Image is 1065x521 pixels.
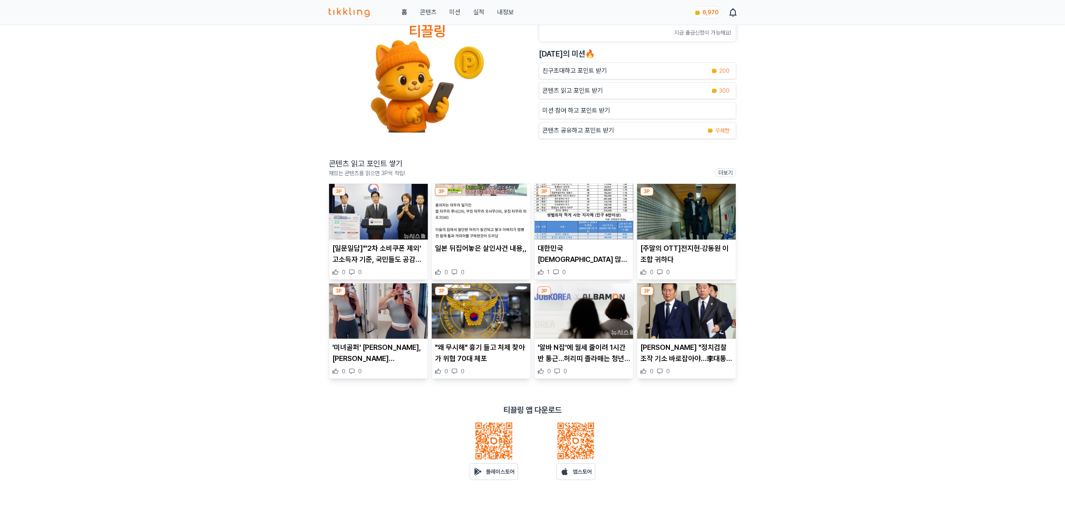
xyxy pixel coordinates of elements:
img: '알바 N잡'에 월세 줄이려 1시간반 통근…허리띠 졸라매는 청년들 [534,283,633,339]
span: 지금 출금신청이 가능해요! [674,29,731,36]
img: 김병기 "정치검찰 조작 기소 바로잡아야…李대통령 명예 회복 최선" [637,283,736,339]
img: '미녀골퍼' 유현주, 필라테스 화보 뺨치는 일상샷…탄탄한 몸매로 시선 압도 [329,283,428,339]
h2: 콘텐츠 읽고 포인트 쌓기 [329,158,405,169]
a: 콘텐츠 [420,8,437,17]
p: [주말의 OTT]전지현·강동원 이 조합 귀하다 [640,243,733,265]
div: 3P [538,287,551,295]
a: 실적 [473,8,484,17]
span: 0 [358,268,362,276]
div: 3P [일문일답]"'2차 소비쿠폰 제외' 고소득자 기준, 국민들도 공감할 것" [일문일답]"'2차 소비쿠폰 제외' 고소득자 기준, 국민들도 공감할 것" 0 0 [329,183,428,280]
div: 3P [640,187,653,196]
span: 무제한 [715,127,730,135]
div: 3P '알바 N잡'에 월세 줄이려 1시간반 통근…허리띠 졸라매는 청년들 '알바 N잡'에 월세 줄이려 1시간반 통근…허리띠 졸라매는 청년들 0 0 [534,283,634,379]
p: 앱스토어 [573,468,592,476]
span: 0 [650,268,653,276]
a: 더보기 [715,168,736,177]
span: 0 [445,367,448,375]
div: 3P [332,287,345,295]
span: 6,970 [702,9,718,16]
img: 대한민국 성범죄자 많이 사는 동네 ,, [534,184,633,240]
a: 콘텐츠 읽고 포인트 받기 coin 300 [539,82,736,99]
a: 내정보 [497,8,514,17]
div: 3P [332,187,345,196]
p: 콘텐츠 읽고 포인트 받기 [542,86,603,96]
img: coin [711,88,718,94]
img: tikkling_character [370,39,485,133]
p: '알바 N잡'에 월세 줄이려 1시간반 통근…허리띠 졸라매는 청년들 [538,342,630,364]
div: 3P '미녀골퍼' 유현주, 필라테스 화보 뺨치는 일상샷…탄탄한 몸매로 시선 압도 '미녀골퍼' [PERSON_NAME], [PERSON_NAME] [PERSON_NAME] 뺨치... [329,283,428,379]
p: 일본 뒤집어놓은 살인사건 내용,, [435,243,527,254]
div: 3P [640,287,653,295]
div: 3P 대한민국 성범죄자 많이 사는 동네 ,, 대한민국 [DEMOGRAPHIC_DATA] 많이 사는 동네 ,, 1 0 [534,183,634,280]
p: 플레이스토어 [486,468,515,476]
span: 1 [547,268,550,276]
span: 0 [666,268,670,276]
h4: 티끌링 [409,23,446,39]
img: qrcode_android [475,422,513,460]
span: 200 [719,67,730,75]
p: 친구초대하고 포인트 받기 [542,66,607,76]
p: 미션 참여 하고 포인트 받기 [542,106,610,115]
a: 홈 [402,8,407,17]
h2: [DATE]의 미션🔥 [539,48,736,59]
div: 3P 일본 뒤집어놓은 살인사건 내용,, 일본 뒤집어놓은 살인사건 내용,, 0 0 [431,183,531,280]
a: 플레이스토어 [470,463,518,480]
span: 0 [547,367,551,375]
div: 3P "왜 무시해" 흉기 들고 처제 찾아가 위협 70대 체포 "왜 무시해" 흉기 들고 처제 찾아가 위협 70대 체포 0 0 [431,283,531,379]
p: '미녀골퍼' [PERSON_NAME], [PERSON_NAME] [PERSON_NAME] 뺨치는 일상샷…탄탄한 몸매로 시선 압도 [332,342,425,364]
div: 3P [435,287,448,295]
img: coin [707,127,714,134]
img: coin [711,68,718,74]
p: "왜 무시해" 흉기 들고 처제 찾아가 위협 70대 체포 [435,342,527,364]
a: coin 6,970 [691,6,720,18]
p: [일문일답]"'2차 소비쿠폰 제외' 고소득자 기준, 국민들도 공감할 것" [332,243,425,265]
span: 300 [719,87,730,95]
p: 티끌링 앱 다운로드 [503,404,562,416]
span: 0 [461,367,464,375]
img: "왜 무시해" 흉기 들고 처제 찾아가 위협 70대 체포 [432,283,531,339]
a: 앱스토어 [556,463,595,480]
img: 티끌링 [329,8,370,17]
span: 0 [564,367,567,375]
button: 미션 참여 하고 포인트 받기 [539,102,736,119]
span: 0 [358,367,362,375]
p: 대한민국 [DEMOGRAPHIC_DATA] 많이 사는 동네 ,, [538,243,630,265]
a: 콘텐츠 공유하고 포인트 받기 coin 무제한 [539,122,736,139]
span: 0 [650,367,653,375]
div: 3P [538,187,551,196]
p: [PERSON_NAME] "정치검찰 조작 기소 바로잡아야…李대통령 명예 회복 [PERSON_NAME]" [640,342,733,364]
img: [주말의 OTT]전지현·강동원 이 조합 귀하다 [637,184,736,240]
div: 3P [주말의 OTT]전지현·강동원 이 조합 귀하다 [주말의 OTT]전지현·강동원 이 조합 귀하다 0 0 [637,183,736,280]
img: qrcode_ios [557,422,595,460]
button: 미션 [449,8,460,17]
img: coin [694,10,701,16]
div: 3P 김병기 "정치검찰 조작 기소 바로잡아야…李대통령 명예 회복 최선" [PERSON_NAME] "정치검찰 조작 기소 바로잡아야…李대통령 명예 회복 [PERSON_NAME]"... [637,283,736,379]
button: 친구초대하고 포인트 받기 coin 200 [539,62,736,79]
div: 3P [435,187,448,196]
span: 0 [342,367,345,375]
p: 재밌는 콘텐츠를 읽으면 3P씩 적립! [329,169,405,177]
span: 0 [342,268,345,276]
span: 0 [445,268,448,276]
span: 0 [666,367,670,375]
img: 일본 뒤집어놓은 살인사건 내용,, [432,184,531,240]
span: 0 [461,268,464,276]
span: 0 [562,268,566,276]
img: [일문일답]"'2차 소비쿠폰 제외' 고소득자 기준, 국민들도 공감할 것" [329,184,428,240]
p: 콘텐츠 공유하고 포인트 받기 [542,126,614,135]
